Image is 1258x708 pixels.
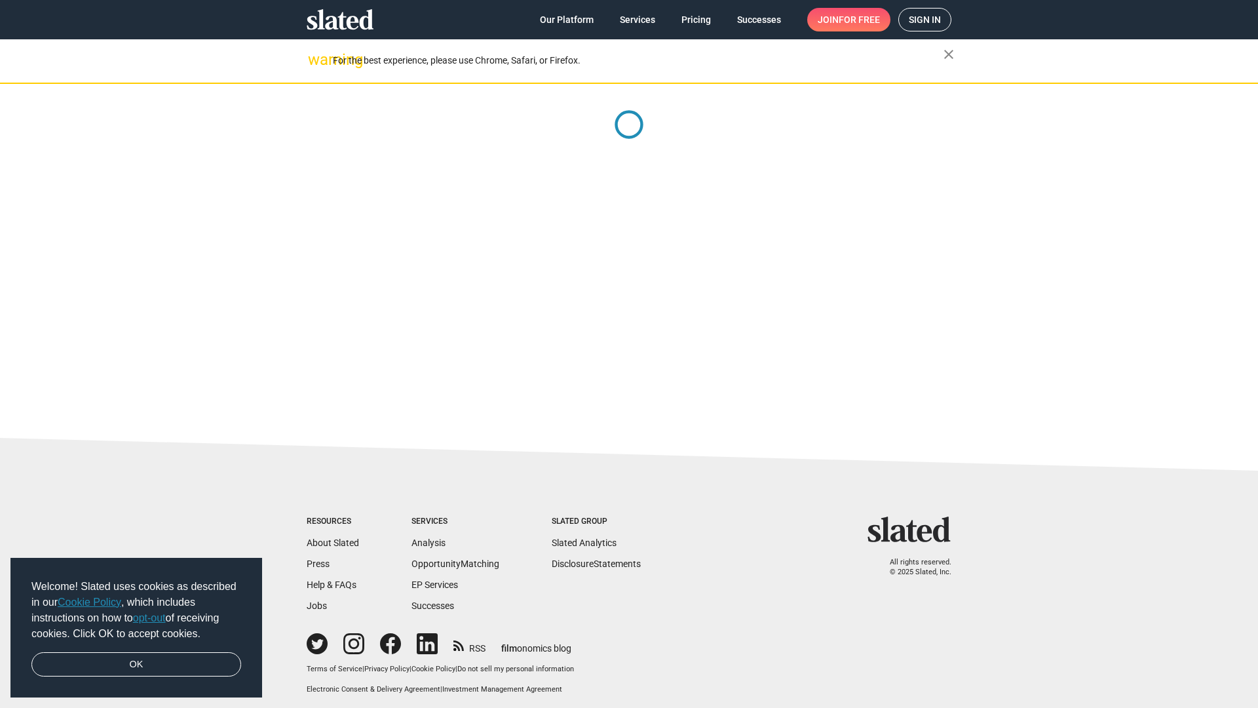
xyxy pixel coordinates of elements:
[941,47,957,62] mat-icon: close
[620,8,655,31] span: Services
[440,685,442,694] span: |
[898,8,951,31] a: Sign in
[818,8,880,31] span: Join
[727,8,791,31] a: Successes
[411,538,446,548] a: Analysis
[308,52,324,68] mat-icon: warning
[671,8,721,31] a: Pricing
[411,517,499,527] div: Services
[133,612,166,623] a: opt-out
[333,52,943,69] div: For the best experience, please use Chrome, Safari, or Firefox.
[552,517,641,527] div: Slated Group
[362,665,364,673] span: |
[411,580,458,590] a: EP Services
[307,580,356,590] a: Help & FAQs
[909,9,941,31] span: Sign in
[839,8,880,31] span: for free
[552,559,641,569] a: DisclosureStatements
[307,685,440,694] a: Electronic Consent & Delivery Agreement
[529,8,604,31] a: Our Platform
[737,8,781,31] span: Successes
[807,8,890,31] a: Joinfor free
[307,665,362,673] a: Terms of Service
[455,665,457,673] span: |
[411,600,454,611] a: Successes
[31,652,241,677] a: dismiss cookie message
[552,538,617,548] a: Slated Analytics
[609,8,666,31] a: Services
[681,8,711,31] span: Pricing
[307,538,359,548] a: About Slated
[453,635,486,655] a: RSS
[31,579,241,642] span: Welcome! Slated uses cookies as described in our , which includes instructions on how to of recei...
[442,685,562,694] a: Investment Management Agreement
[307,559,330,569] a: Press
[411,665,455,673] a: Cookie Policy
[540,8,594,31] span: Our Platform
[501,643,517,654] span: film
[501,632,571,655] a: filmonomics blog
[410,665,411,673] span: |
[457,665,574,675] button: Do not sell my personal information
[58,597,121,608] a: Cookie Policy
[307,517,359,527] div: Resources
[876,558,951,577] p: All rights reserved. © 2025 Slated, Inc.
[307,600,327,611] a: Jobs
[364,665,410,673] a: Privacy Policy
[10,558,262,698] div: cookieconsent
[411,559,499,569] a: OpportunityMatching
